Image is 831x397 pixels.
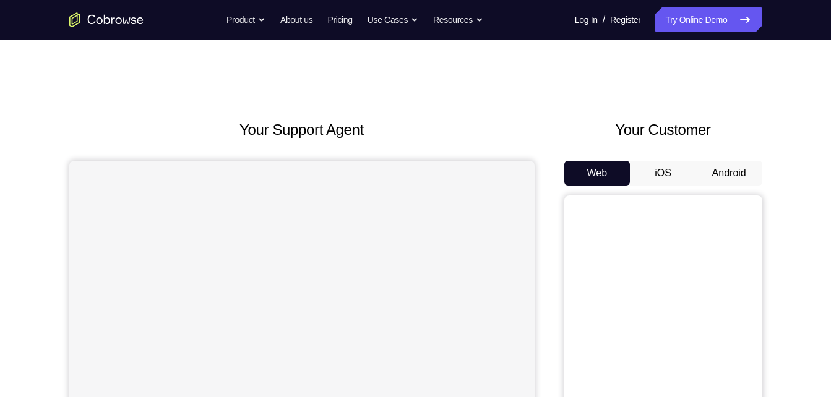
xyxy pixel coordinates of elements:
[610,7,640,32] a: Register
[564,119,762,141] h2: Your Customer
[603,12,605,27] span: /
[69,12,144,27] a: Go to the home page
[433,7,483,32] button: Resources
[630,161,696,186] button: iOS
[696,161,762,186] button: Android
[575,7,598,32] a: Log In
[368,7,418,32] button: Use Cases
[655,7,762,32] a: Try Online Demo
[69,119,535,141] h2: Your Support Agent
[226,7,265,32] button: Product
[327,7,352,32] a: Pricing
[280,7,312,32] a: About us
[564,161,631,186] button: Web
